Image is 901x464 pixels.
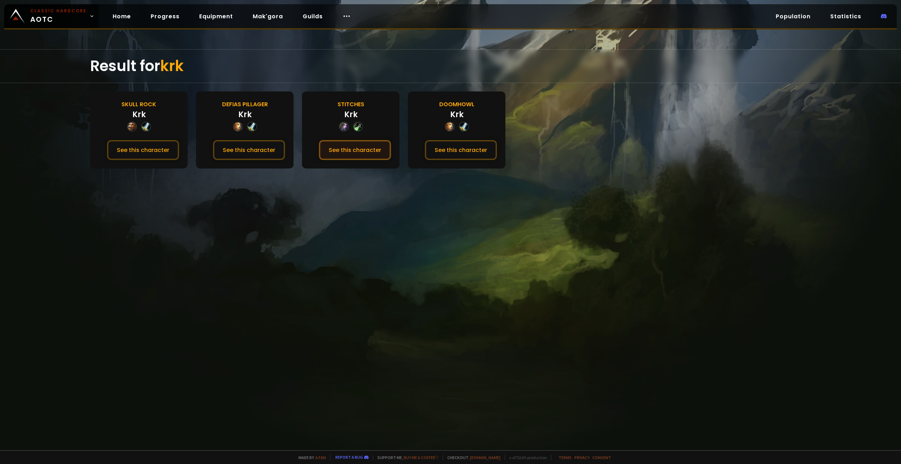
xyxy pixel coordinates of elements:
div: Defias Pillager [222,100,268,109]
a: Home [107,9,137,24]
a: Privacy [574,455,590,460]
a: Population [770,9,816,24]
a: Report a bug [335,455,363,460]
div: Result for [90,50,811,83]
a: Classic HardcoreAOTC [4,4,99,28]
button: See this character [425,140,497,160]
div: Skull Rock [121,100,156,109]
div: Krk [238,109,252,120]
small: Classic Hardcore [30,8,87,14]
div: Krk [132,109,146,120]
span: v. d752d5 - production [505,455,547,460]
a: Guilds [297,9,328,24]
span: AOTC [30,8,87,25]
a: [DOMAIN_NAME] [470,455,500,460]
span: Checkout [443,455,500,460]
a: Buy me a coffee [404,455,439,460]
div: Krk [450,109,464,120]
div: Doomhowl [439,100,474,109]
button: See this character [319,140,391,160]
a: Terms [559,455,572,460]
button: See this character [107,140,179,160]
div: Krk [344,109,358,120]
button: See this character [213,140,285,160]
div: Stitches [338,100,364,109]
span: Made by [294,455,326,460]
a: Progress [145,9,185,24]
a: Consent [592,455,611,460]
a: Mak'gora [247,9,289,24]
a: Statistics [825,9,867,24]
a: Equipment [194,9,239,24]
span: krk [160,56,184,76]
a: a fan [315,455,326,460]
span: Support me, [373,455,439,460]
